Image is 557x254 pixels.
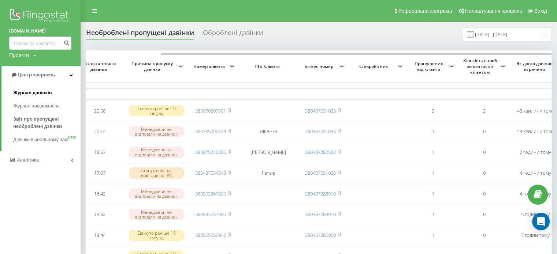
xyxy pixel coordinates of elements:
[305,232,336,238] a: 380487280000
[13,113,81,133] a: Звіт про пропущені необроблені дзвінки
[195,107,226,114] a: 380970307501
[13,86,81,99] a: Журнал дзвінків
[301,64,338,69] span: Бізнес номер
[407,143,458,162] td: 1
[13,99,81,113] a: Журнал повідомлень
[80,61,119,72] span: Час останнього дзвінка
[458,143,510,162] td: 0
[9,27,71,35] a: [DOMAIN_NAME]
[129,167,184,178] div: Скинуто під час навігації по IVR
[407,101,458,121] td: 2
[13,102,60,110] span: Журнал повідомлень
[239,163,297,183] td: 1 этаж
[74,101,125,121] td: 20:58
[9,37,71,50] input: Пошук за номером
[129,147,184,158] div: Менеджери не відповіли на дзвінок
[407,184,458,204] td: 1
[465,8,522,14] span: Налаштування профілю
[458,163,510,183] td: 0
[195,190,226,197] a: 380503367895
[195,149,226,155] a: 380975212306
[407,205,458,224] td: 1
[129,209,184,220] div: Менеджери не відповіли на дзвінок
[17,157,39,163] span: Аналiтика
[516,61,555,72] span: Як довго дзвінок втрачено
[195,211,226,217] a: 380933657690
[352,64,397,69] span: Співробітник
[129,188,184,199] div: Менеджери не відповіли на дзвінок
[534,8,547,14] span: Вихід
[458,205,510,224] td: 0
[398,8,452,14] span: Реферальна програма
[195,128,226,134] a: 380735206514
[458,184,510,204] td: 0
[305,128,336,134] a: 380487051033
[191,64,229,69] span: Номер клієнта
[407,122,458,141] td: 1
[74,143,125,162] td: 18:57
[86,29,194,40] div: Необроблені пропущені дзвінки
[305,170,336,176] a: 380487051033
[74,163,125,183] td: 17:07
[239,143,297,162] td: [PERSON_NAME]
[129,126,184,137] div: Менеджери не відповіли на дзвінок
[407,225,458,245] td: 1
[129,105,184,116] div: Скинуто раніше 10 секунд
[203,29,263,40] div: Оброблені дзвінки
[411,61,448,72] span: Пропущених від клієнта
[74,184,125,204] td: 16:42
[1,66,81,84] a: Центр звернень
[305,107,336,114] a: 380487051033
[195,170,226,176] a: 380487054343
[129,61,177,72] span: Причина пропуску дзвінка
[18,72,55,77] span: Центр звернень
[458,122,510,141] td: 0
[9,52,29,59] div: Проекти
[407,163,458,183] td: 1
[13,136,68,143] span: Дзвінки в реальному часі
[532,213,550,230] div: Open Intercom Messenger
[458,225,510,245] td: 0
[245,64,291,69] span: ПІБ Клієнта
[74,225,125,245] td: 13:44
[9,7,71,26] img: Ringostat logo
[13,89,52,96] span: Журнал дзвінків
[462,58,500,75] span: Кількість спроб зв'язатись з клієнтом
[305,190,336,197] a: 380487288910
[458,101,510,121] td: 2
[305,149,336,155] a: 380487280522
[74,122,125,141] td: 20:14
[74,205,125,224] td: 15:32
[13,115,77,130] span: Звіт про пропущені необроблені дзвінки
[129,230,184,241] div: Скинуто раніше 10 секунд
[239,122,297,141] td: ЛІКАРНІ
[195,232,226,238] a: 380505056942
[13,133,81,146] a: Дзвінки в реальному часіNEW
[305,211,336,217] a: 380487288910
